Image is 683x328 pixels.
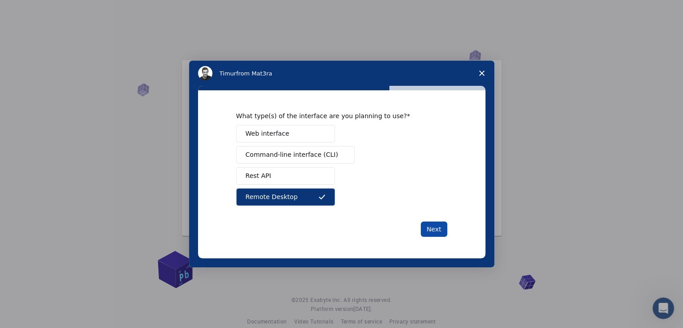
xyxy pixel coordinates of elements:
span: Close survey [469,61,494,86]
button: Web interface [236,125,335,142]
button: Rest API [236,167,335,185]
span: Rest API [246,171,271,181]
span: Command-line interface (CLI) [246,150,338,160]
span: from Mat3ra [236,70,272,77]
div: What type(s) of the interface are you planning to use? [236,112,434,120]
button: Command-line interface (CLI) [236,146,355,164]
button: Next [421,222,447,237]
span: Support [18,6,50,14]
span: Remote Desktop [246,192,298,202]
button: Remote Desktop [236,188,335,206]
span: Timur [220,70,236,77]
span: Web interface [246,129,289,138]
img: Profile image for Timur [198,66,212,80]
